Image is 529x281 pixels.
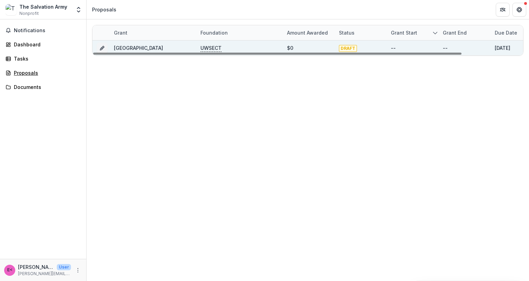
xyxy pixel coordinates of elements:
div: [DATE] [495,44,510,52]
span: Notifications [14,28,81,34]
div: Status [335,29,359,36]
span: DRAFT [339,45,357,52]
div: Amount awarded [283,25,335,40]
div: Grant end [439,25,491,40]
div: Dashboard [14,41,78,48]
div: $0 [287,44,293,52]
button: More [74,266,82,274]
svg: sorted descending [432,30,438,36]
div: Grant start [387,25,439,40]
a: Dashboard [3,39,83,50]
div: Proposals [14,69,78,76]
img: The Salvation Army [6,4,17,15]
button: Open entity switcher [74,3,83,17]
div: Foundation [196,25,283,40]
a: [GEOGRAPHIC_DATA] [114,45,163,51]
a: Proposals [3,67,83,79]
div: -- [391,44,396,52]
span: Nonprofit [19,10,39,17]
nav: breadcrumb [89,4,119,15]
button: Grant d084f07a-dd34-447f-8b3f-2ca3a7e10444 [97,43,108,54]
button: Partners [496,3,510,17]
div: Foundation [196,29,232,36]
div: Amount awarded [283,29,332,36]
p: [PERSON_NAME][EMAIL_ADDRESS][PERSON_NAME][DOMAIN_NAME] [18,271,71,277]
div: Grant [110,25,196,40]
button: Get Help [512,3,526,17]
div: Status [335,25,387,40]
p: User [57,264,71,270]
div: Grant start [387,29,421,36]
div: The Salvation Army [19,3,67,10]
div: Elizabeth Pond Reza <elizabeth.reza@use.salvationarmy.org> [7,268,12,272]
p: [PERSON_NAME] [PERSON_NAME] <[PERSON_NAME][EMAIL_ADDRESS][PERSON_NAME][DOMAIN_NAME]> [18,263,54,271]
div: Grant end [439,29,471,36]
div: Proposals [92,6,116,13]
div: Due Date [491,29,521,36]
div: Grant [110,29,132,36]
a: Tasks [3,53,83,64]
p: UWSECT [200,44,222,52]
div: -- [443,44,448,52]
div: Tasks [14,55,78,62]
a: Documents [3,81,83,93]
button: Notifications [3,25,83,36]
div: Documents [14,83,78,91]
